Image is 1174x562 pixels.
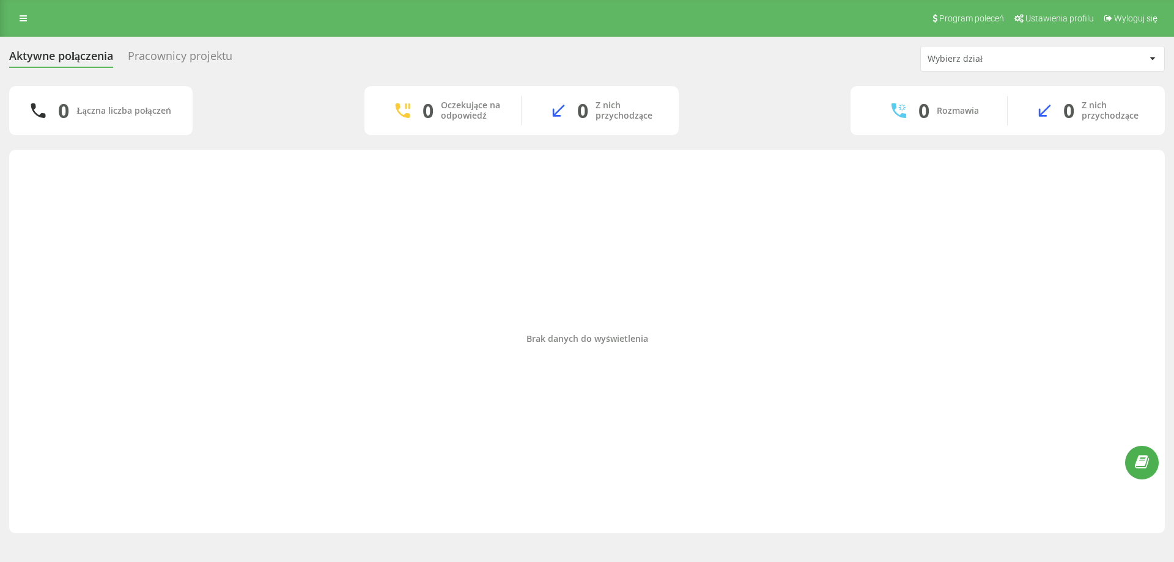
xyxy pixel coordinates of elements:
div: Pracownicy projektu [128,50,232,68]
div: 0 [918,99,929,122]
div: Łączna liczba połączeń [76,106,171,116]
div: 0 [423,99,434,122]
span: Ustawienia profilu [1025,13,1094,23]
div: 0 [58,99,69,122]
div: Z nich przychodzące [1082,100,1146,121]
div: Aktywne połączenia [9,50,113,68]
span: Wyloguj się [1114,13,1157,23]
div: Wybierz dział [928,54,1074,64]
div: 0 [1063,99,1074,122]
div: Brak danych do wyświetlenia [19,333,1155,344]
span: Program poleceń [939,13,1004,23]
div: Z nich przychodzące [596,100,660,121]
div: Oczekujące na odpowiedź [441,100,503,121]
div: Rozmawia [937,106,979,116]
div: 0 [577,99,588,122]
